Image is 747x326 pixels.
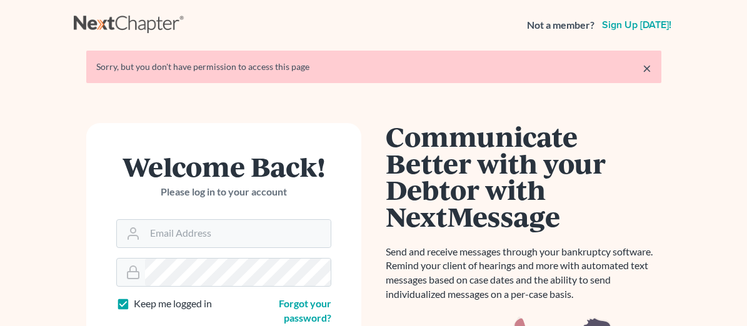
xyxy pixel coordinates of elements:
p: Send and receive messages through your bankruptcy software. Remind your client of hearings and mo... [386,245,661,302]
label: Keep me logged in [134,297,212,311]
h1: Communicate Better with your Debtor with NextMessage [386,123,661,230]
a: × [643,61,651,76]
input: Email Address [145,220,331,247]
a: Forgot your password? [279,297,331,324]
div: Sorry, but you don't have permission to access this page [96,61,651,73]
a: Sign up [DATE]! [599,20,674,30]
strong: Not a member? [527,18,594,32]
h1: Welcome Back! [116,153,331,180]
p: Please log in to your account [116,185,331,199]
